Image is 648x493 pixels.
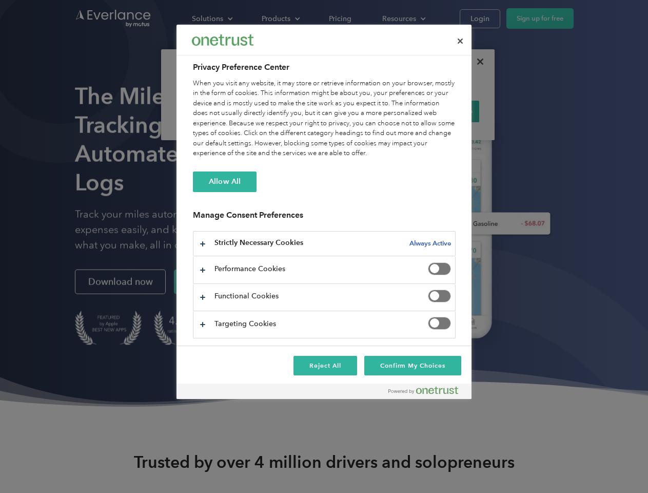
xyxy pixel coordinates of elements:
[193,172,257,192] button: Allow All
[449,30,472,52] button: Close
[388,386,466,399] a: Powered by OneTrust Opens in a new Tab
[364,356,461,375] button: Confirm My Choices
[176,25,472,399] div: Preference center
[388,386,458,394] img: Powered by OneTrust Opens in a new Tab
[193,210,456,226] h3: Manage Consent Preferences
[193,79,456,159] div: When you visit any website, it may store or retrieve information on your browser, mostly in the f...
[192,34,253,45] img: Everlance
[192,30,253,50] div: Everlance
[293,356,357,375] button: Reject All
[193,61,456,73] h2: Privacy Preference Center
[176,25,472,399] div: Privacy Preference Center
